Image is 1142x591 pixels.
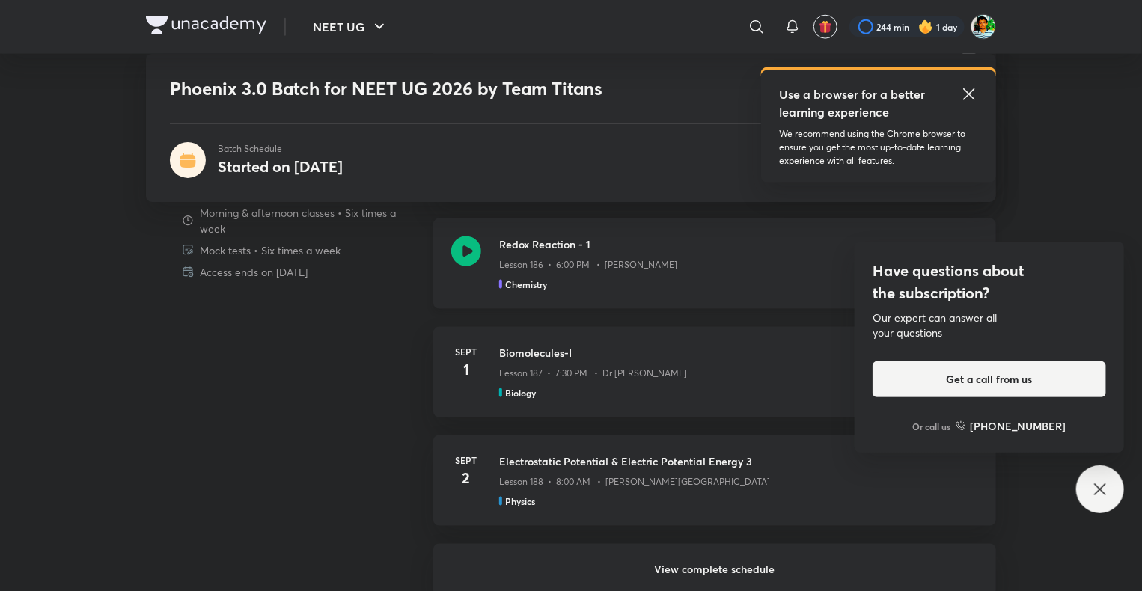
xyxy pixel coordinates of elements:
h6: Sept [451,345,481,358]
img: streak [918,19,933,34]
p: Lesson 186 • 6:00 PM • [PERSON_NAME] [499,258,677,272]
p: Batch Schedule [218,142,343,156]
p: Lesson 187 • 7:30 PM • Dr [PERSON_NAME] [499,367,687,380]
a: [PHONE_NUMBER] [956,418,1066,434]
h6: [PHONE_NUMBER] [971,418,1066,434]
h3: Biomolecules-I [499,345,978,361]
h5: Physics [505,494,535,508]
a: Sept1Biomolecules-ILesson 187 • 7:30 PM • Dr [PERSON_NAME]Biology [433,327,996,435]
p: Or call us [913,420,951,433]
h5: Biology [505,386,536,399]
h1: Phoenix 3.0 Batch for NEET UG 2026 by Team Titans [170,78,756,99]
a: Company Logo [146,16,266,38]
h4: Have questions about the subscription? [873,260,1106,304]
h4: Started on [DATE] [218,156,343,177]
p: We recommend using the Chrome browser to ensure you get the most up-to-date learning experience w... [779,127,978,168]
h4: 1 [451,358,481,381]
button: avatar [813,15,837,39]
button: Get a call from us [873,361,1106,397]
p: Morning & afternoon classes • Six times a week [200,204,421,236]
button: NEET UG [304,12,397,42]
h3: Redox Reaction - 1 [499,236,978,252]
h4: 2 [451,467,481,489]
h6: Sept [451,453,481,467]
div: Our expert can answer all your questions [873,310,1106,340]
h5: Use a browser for a better learning experience [779,85,928,121]
a: Redox Reaction - 1Lesson 186 • 6:00 PM • [PERSON_NAME]Chemistry [433,218,996,327]
img: yH5BAEAAAAALAAAAAABAAEAAAIBRAA7 [1030,260,1124,340]
p: Mock tests • Six times a week [200,242,341,257]
p: Access ends on [DATE] [200,263,308,279]
img: avatar [819,20,832,34]
a: Sept2Electrostatic Potential & Electric Potential Energy 3Lesson 188 • 8:00 AM • [PERSON_NAME][GE... [433,435,996,544]
img: Company Logo [146,16,266,34]
h3: Electrostatic Potential & Electric Potential Energy 3 [499,453,978,469]
img: Mehul Ghosh [971,14,996,40]
p: Lesson 188 • 8:00 AM • [PERSON_NAME][GEOGRAPHIC_DATA] [499,475,770,489]
h5: Chemistry [505,278,547,291]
